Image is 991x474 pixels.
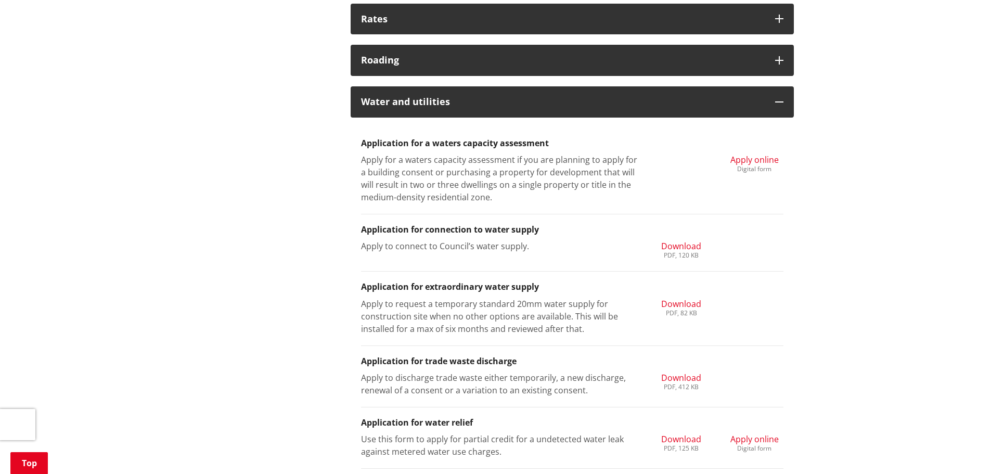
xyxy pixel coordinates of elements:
[730,166,779,172] div: Digital form
[361,356,783,366] h3: Application for trade waste discharge
[361,282,783,292] h3: Application for extraordinary water supply
[730,445,779,452] div: Digital form
[361,97,765,107] h3: Water and utilities
[361,138,783,148] h3: Application for a waters capacity assessment
[361,298,637,335] p: Apply to request a temporary standard 20mm water supply for construction site when no other optio...
[661,298,701,310] span: Download
[661,433,701,445] span: Download
[361,55,765,66] h3: Roading
[661,240,701,252] span: Download
[661,372,701,383] span: Download
[361,14,765,24] h3: Rates
[661,252,701,259] div: PDF, 120 KB
[943,430,981,468] iframe: Messenger Launcher
[730,433,779,452] a: Apply online Digital form
[361,153,637,203] p: Apply for a waters capacity assessment if you are planning to apply for a building consent or pur...
[661,384,701,390] div: PDF, 412 KB
[10,452,48,474] a: Top
[661,310,701,316] div: PDF, 82 KB
[661,445,701,452] div: PDF, 125 KB
[661,298,701,316] a: Download PDF, 82 KB
[730,433,779,445] span: Apply online
[361,433,637,458] p: Use this form to apply for partial credit for a undetected water leak against metered water use c...
[730,154,779,165] span: Apply online
[661,371,701,390] a: Download PDF, 412 KB
[661,240,701,259] a: Download PDF, 120 KB
[661,433,701,452] a: Download PDF, 125 KB
[361,225,783,235] h3: Application for connection to water supply
[730,153,779,172] a: Apply online Digital form
[361,418,783,428] h3: Application for water relief
[361,240,637,252] p: Apply to connect to Council’s water supply.
[361,371,637,396] p: Apply to discharge trade waste either temporarily, a new discharge, renewal of a consent or a var...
